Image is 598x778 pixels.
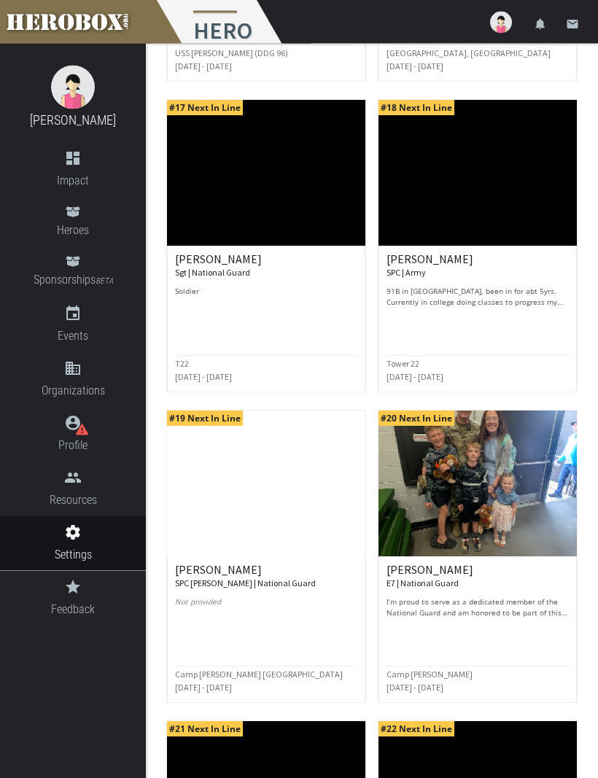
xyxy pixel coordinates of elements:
small: Tower 22 [387,359,419,370]
i: notifications [534,17,547,31]
small: [DATE] - [DATE] [387,682,443,693]
h6: [PERSON_NAME] [175,564,357,590]
p: I’m proud to serve as a dedicated member of the National Guard and am honored to be part of this ... [387,597,569,619]
span: #19 Next In Line [167,411,243,427]
small: [GEOGRAPHIC_DATA], [GEOGRAPHIC_DATA] [387,48,551,59]
small: Camp [PERSON_NAME] [387,669,473,680]
small: T22 [175,359,189,370]
small: E7 | National Guard [387,578,459,589]
span: #17 Next In Line [167,101,243,116]
span: #20 Next In Line [378,411,454,427]
small: SPC | Army [387,268,426,279]
small: [DATE] - [DATE] [175,61,232,72]
small: USS [PERSON_NAME] (DDG 96) [175,48,288,59]
h6: [PERSON_NAME] [387,254,569,279]
i: email [566,17,579,31]
a: #19 Next In Line [PERSON_NAME] SPC [PERSON_NAME] | National Guard Not provided Camp [PERSON_NAME]... [166,411,366,704]
small: [DATE] - [DATE] [175,682,232,693]
a: #17 Next In Line [PERSON_NAME] Sgt | National Guard Soldier T22 [DATE] - [DATE] [166,100,366,393]
p: Not provided [175,597,357,619]
small: [DATE] - [DATE] [387,61,443,72]
a: [PERSON_NAME] [30,112,116,128]
h6: [PERSON_NAME] [387,564,569,590]
small: [DATE] - [DATE] [387,372,443,383]
small: Sgt | National Guard [175,268,250,279]
p: 91B in [GEOGRAPHIC_DATA], been in for abt 5yrs. Currently in college doing classes to progress my... [387,287,569,308]
small: Camp [PERSON_NAME] [GEOGRAPHIC_DATA] [175,669,343,680]
span: #18 Next In Line [378,101,454,116]
img: female.jpg [51,66,95,109]
a: #18 Next In Line [PERSON_NAME] SPC | Army 91B in [GEOGRAPHIC_DATA], been in for abt 5yrs. Current... [378,100,578,393]
small: BETA [96,276,113,286]
small: SPC [PERSON_NAME] | National Guard [175,578,316,589]
span: #21 Next In Line [167,722,243,737]
img: user-image [490,12,512,34]
i: settings [64,524,82,541]
h6: [PERSON_NAME] [175,254,357,279]
span: #22 Next In Line [378,722,454,737]
p: Soldier [175,287,357,308]
a: #20 Next In Line [PERSON_NAME] E7 | National Guard I’m proud to serve as a dedicated member of th... [378,411,578,704]
small: [DATE] - [DATE] [175,372,232,383]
